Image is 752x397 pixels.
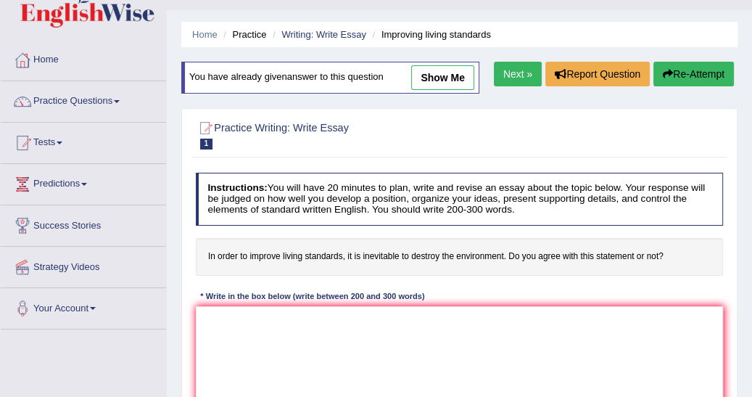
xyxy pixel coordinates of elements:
[196,173,724,225] h4: You will have 20 minutes to plan, write and revise an essay about the topic below. Your response ...
[207,182,267,193] b: Instructions:
[1,164,166,200] a: Predictions
[1,247,166,283] a: Strategy Videos
[1,40,166,76] a: Home
[196,119,523,150] h2: Practice Writing: Write Essay
[181,62,479,94] div: You have already given answer to this question
[411,65,474,90] a: show me
[220,28,266,41] li: Practice
[1,205,166,242] a: Success Stories
[653,62,734,86] button: Re-Attempt
[281,29,366,40] a: Writing: Write Essay
[196,238,724,276] h4: In order to improve living standards, it is inevitable to destroy the environment. Do you agree w...
[1,81,166,118] a: Practice Questions
[196,291,429,303] div: * Write in the box below (write between 200 and 300 words)
[1,288,166,324] a: Your Account
[1,123,166,159] a: Tests
[494,62,542,86] a: Next »
[200,139,213,150] span: 1
[545,62,650,86] button: Report Question
[369,28,491,41] li: Improving living standards
[192,29,218,40] a: Home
